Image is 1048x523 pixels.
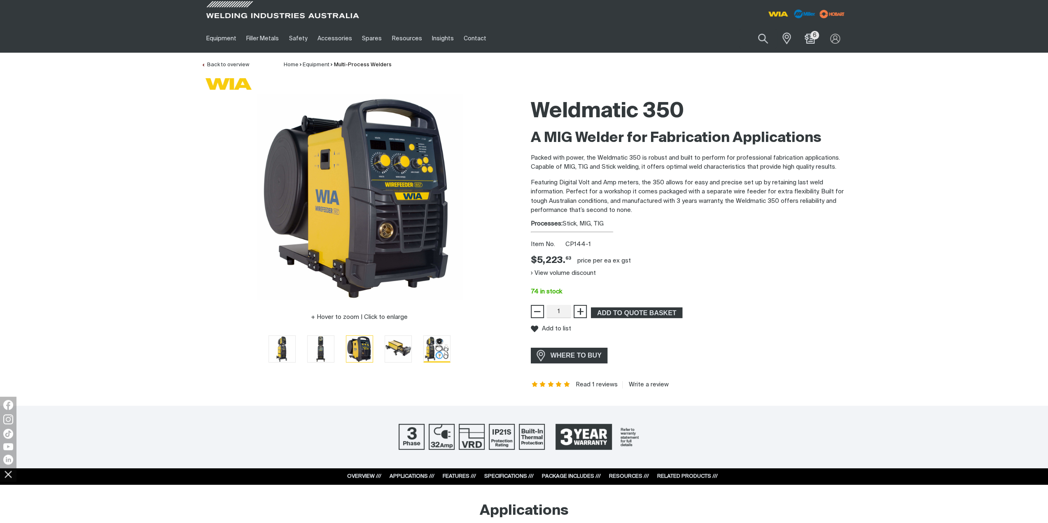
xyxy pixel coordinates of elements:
[565,241,591,247] span: CP144-1
[577,257,611,265] div: price per EA
[424,336,450,362] img: Weldmatic 350
[531,240,564,249] span: Item No.
[313,24,357,53] a: Accessories
[387,24,427,53] a: Resources
[531,255,571,267] div: Price
[346,336,373,362] img: Weldmatic 350
[531,267,596,280] button: View volume discount
[459,24,491,53] a: Contact
[241,24,284,53] a: Filler Metals
[519,424,545,450] img: Built In Thermal Protection
[268,335,296,363] button: Go to slide 1
[284,61,392,69] nav: Breadcrumb
[531,382,571,388] span: Rating: 5
[385,335,412,363] button: Go to slide 4
[334,62,392,67] a: Multi-Process Welders
[531,348,608,363] a: WHERE TO BUY
[531,219,847,229] div: Stick, MIG, TIG
[613,257,631,265] div: ex gst
[531,288,562,295] span: 74 in stock
[269,336,295,362] img: Weldmatic 350
[480,502,569,520] h2: Applications
[427,24,459,53] a: Insights
[576,305,584,318] span: +
[3,414,13,424] img: Instagram
[531,255,571,267] span: $5,223.
[306,312,413,322] button: Hover to zoom | Click to enlarge
[459,424,485,450] img: Voltage Reduction Device
[591,307,682,318] button: Add Weldmatic 350 to the shopping cart
[749,29,777,48] button: Search products
[3,455,13,465] img: LinkedIn
[542,325,571,332] span: Add to list
[443,474,476,479] a: FEATURES ///
[284,24,312,53] a: Safety
[390,474,434,479] a: APPLICATIONS ///
[201,24,241,53] a: Equipment
[531,221,563,227] strong: Processes:
[1,467,15,481] img: hide socials
[592,307,682,318] span: ADD TO QUOTE BASKET
[257,94,462,300] img: Weldmatic 350
[201,62,249,67] a: Back to overview of Multi-Process Welders
[347,474,381,479] a: OVERVIEW ///
[533,305,541,318] span: −
[549,420,649,454] a: 3 Year Warranty
[739,29,777,48] input: Product name or item number...
[531,325,571,332] button: Add to list
[489,424,515,450] img: IP21S Protection Rating
[531,98,847,125] h1: Weldmatic 350
[284,62,299,67] a: Home
[542,474,601,479] a: PACKAGE INCLUDES ///
[609,474,649,479] a: RESOURCES ///
[399,424,425,450] img: Three Phase
[423,335,450,363] button: Go to slide 5
[575,381,617,388] a: Read 1 reviews
[385,336,411,362] img: Weldmatic 350
[657,474,718,479] a: RELATED PRODUCTS ///
[357,24,387,53] a: Spares
[3,429,13,439] img: TikTok
[3,400,13,410] img: Facebook
[531,178,847,215] p: Featuring Digital Volt and Amp meters, the 350 allows for easy and precise set up by retaining la...
[201,24,686,53] nav: Main
[303,62,329,67] a: Equipment
[307,335,334,363] button: Go to slide 2
[622,381,669,388] a: Write a review
[545,349,607,362] span: WHERE TO BUY
[531,153,847,172] p: Packed with power, the Weldmatic 350 is robust and built to perform for professional fabrication ...
[346,335,373,363] button: Go to slide 3
[308,336,334,362] img: Weldmatic 350
[484,474,534,479] a: SPECIFICATIONS ///
[429,424,455,450] img: 32 Amp Supply Plug
[531,129,847,147] h2: A MIG Welder for Fabrication Applications
[817,8,847,20] img: miller
[565,256,571,260] sup: 63
[3,443,13,450] img: YouTube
